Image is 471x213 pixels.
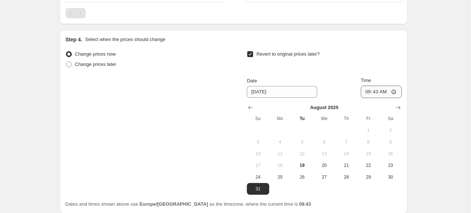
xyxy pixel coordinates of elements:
span: 5 [294,139,310,145]
button: Tuesday August 26 2025 [291,171,313,183]
button: Monday August 11 2025 [269,148,291,160]
th: Sunday [247,113,269,124]
button: Saturday August 9 2025 [379,136,401,148]
span: 19 [294,162,310,168]
button: Thursday August 21 2025 [335,160,357,171]
button: Saturday August 2 2025 [379,124,401,136]
span: 15 [360,151,377,157]
span: 3 [250,139,266,145]
span: 22 [360,162,377,168]
button: Friday August 29 2025 [357,171,379,183]
span: Date [247,78,257,83]
span: 24 [250,174,266,180]
span: 27 [316,174,332,180]
th: Thursday [335,113,357,124]
span: 8 [360,139,377,145]
span: Change prices later [75,61,116,67]
button: Thursday August 14 2025 [335,148,357,160]
button: Sunday August 17 2025 [247,160,269,171]
h2: Step 4. [66,36,82,43]
span: Th [338,116,354,122]
b: 09.43 [299,201,311,207]
input: 8/19/2025 [247,86,317,98]
button: Saturday August 16 2025 [379,148,401,160]
button: Sunday August 3 2025 [247,136,269,148]
button: Saturday August 23 2025 [379,160,401,171]
button: Sunday August 10 2025 [247,148,269,160]
span: 13 [316,151,332,157]
span: 31 [250,186,266,192]
button: Tuesday August 5 2025 [291,136,313,148]
span: 30 [382,174,398,180]
span: Sa [382,116,398,122]
span: 14 [338,151,354,157]
th: Wednesday [313,113,335,124]
button: Tuesday August 12 2025 [291,148,313,160]
span: 21 [338,162,354,168]
button: Monday August 18 2025 [269,160,291,171]
button: Thursday August 7 2025 [335,136,357,148]
button: Thursday August 28 2025 [335,171,357,183]
span: 1 [360,127,377,133]
button: Today Tuesday August 19 2025 [291,160,313,171]
span: 16 [382,151,398,157]
span: 10 [250,151,266,157]
span: 12 [294,151,310,157]
span: Revert to original prices later? [256,51,320,57]
button: Wednesday August 13 2025 [313,148,335,160]
th: Monday [269,113,291,124]
button: Wednesday August 20 2025 [313,160,335,171]
button: Wednesday August 27 2025 [313,171,335,183]
button: Show previous month, July 2025 [245,102,256,113]
span: Time [361,78,371,83]
span: 17 [250,162,266,168]
span: 28 [338,174,354,180]
span: 20 [316,162,332,168]
nav: Pagination [66,8,86,18]
span: 2 [382,127,398,133]
p: Select when the prices should change [85,36,165,43]
span: 29 [360,174,377,180]
th: Saturday [379,113,401,124]
span: 7 [338,139,354,145]
b: Europe/[GEOGRAPHIC_DATA] [140,201,208,207]
span: Su [250,116,266,122]
span: 6 [316,139,332,145]
span: Change prices now [75,51,116,57]
th: Friday [357,113,379,124]
span: 23 [382,162,398,168]
span: 4 [272,139,288,145]
span: 26 [294,174,310,180]
th: Tuesday [291,113,313,124]
button: Monday August 25 2025 [269,171,291,183]
button: Show next month, September 2025 [393,102,403,113]
button: Friday August 15 2025 [357,148,379,160]
span: 18 [272,162,288,168]
button: Friday August 22 2025 [357,160,379,171]
button: Sunday August 24 2025 [247,171,269,183]
button: Sunday August 31 2025 [247,183,269,195]
span: Fr [360,116,377,122]
span: We [316,116,332,122]
span: 25 [272,174,288,180]
button: Monday August 4 2025 [269,136,291,148]
span: Mo [272,116,288,122]
span: Tu [294,116,310,122]
input: 12:00 [361,86,402,98]
button: Friday August 8 2025 [357,136,379,148]
span: 11 [272,151,288,157]
button: Saturday August 30 2025 [379,171,401,183]
span: Dates and times shown above use as the timezone, where the current time is [66,201,311,207]
button: Wednesday August 6 2025 [313,136,335,148]
span: 9 [382,139,398,145]
button: Friday August 1 2025 [357,124,379,136]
